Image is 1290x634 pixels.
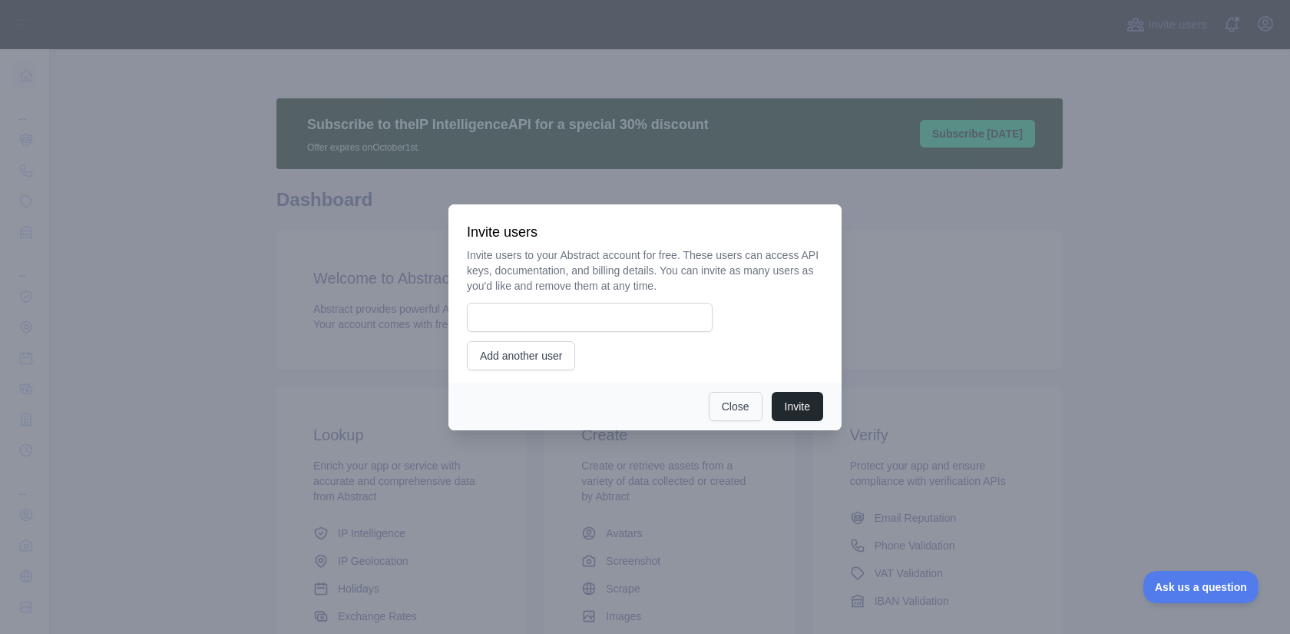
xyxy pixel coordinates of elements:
button: Close [709,392,762,421]
p: Invite users to your Abstract account for free. These users can access API keys, documentation, a... [467,247,823,294]
button: Invite [772,392,823,421]
h3: Invite users [467,223,823,241]
iframe: Toggle Customer Support [1143,571,1259,603]
button: Add another user [467,341,575,370]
